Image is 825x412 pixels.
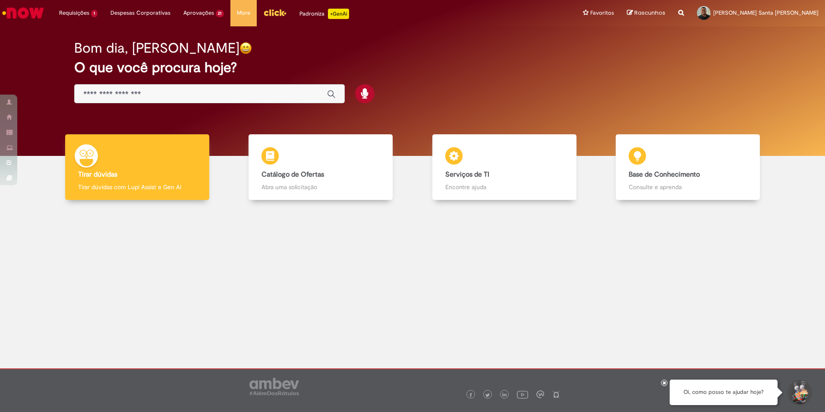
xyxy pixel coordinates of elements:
[590,9,614,17] span: Favoritos
[627,9,665,17] a: Rascunhos
[45,134,229,200] a: Tirar dúvidas Tirar dúvidas com Lupi Assist e Gen Ai
[229,134,413,200] a: Catálogo de Ofertas Abra uma solicitação
[249,378,299,395] img: logo_footer_ambev_rotulo_gray.png
[261,183,380,191] p: Abra uma solicitação
[328,9,349,19] p: +GenAi
[263,6,287,19] img: click_logo_yellow_360x200.png
[237,9,250,17] span: More
[78,170,117,179] b: Tirar dúvidas
[261,170,324,179] b: Catálogo de Ofertas
[445,170,489,179] b: Serviços de TI
[596,134,780,200] a: Base de Conhecimento Consulte e aprenda
[536,390,544,398] img: logo_footer_workplace.png
[485,393,490,397] img: logo_footer_twitter.png
[552,390,560,398] img: logo_footer_naosei.png
[634,9,665,17] span: Rascunhos
[78,183,196,191] p: Tirar dúvidas com Lupi Assist e Gen Ai
[74,41,239,56] h2: Bom dia, [PERSON_NAME]
[629,170,700,179] b: Base de Conhecimento
[469,393,473,397] img: logo_footer_facebook.png
[713,9,819,16] span: [PERSON_NAME] Santa [PERSON_NAME]
[629,183,747,191] p: Consulte e aprenda
[299,9,349,19] div: Padroniza
[183,9,214,17] span: Aprovações
[91,10,98,17] span: 1
[502,393,507,398] img: logo_footer_linkedin.png
[110,9,170,17] span: Despesas Corporativas
[670,380,778,405] div: Oi, como posso te ajudar hoje?
[412,134,596,200] a: Serviços de TI Encontre ajuda
[445,183,564,191] p: Encontre ajuda
[59,9,89,17] span: Requisições
[1,4,45,22] img: ServiceNow
[786,380,812,406] button: Iniciar Conversa de Suporte
[239,42,252,54] img: happy-face.png
[517,389,528,400] img: logo_footer_youtube.png
[74,60,751,75] h2: O que você procura hoje?
[216,10,224,17] span: 21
